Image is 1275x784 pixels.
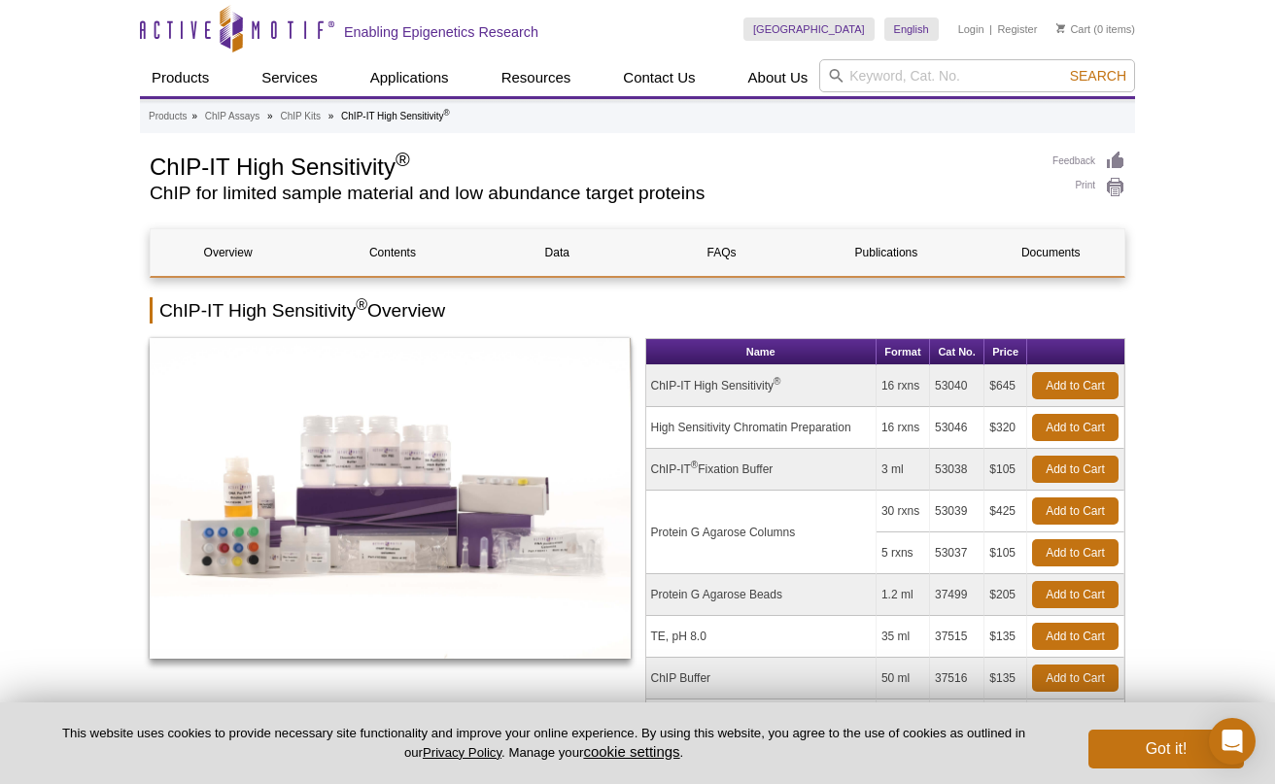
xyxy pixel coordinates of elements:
[150,338,631,659] img: ChIP-IT High Sensitivity Kit
[1056,23,1065,33] img: Your Cart
[1056,22,1090,36] a: Cart
[691,460,698,470] sup: ®
[267,111,273,121] li: »
[1032,539,1119,566] a: Add to Cart
[151,229,305,276] a: Overview
[984,365,1027,407] td: $645
[646,699,877,741] td: Blocker
[490,59,583,96] a: Resources
[280,108,321,125] a: ChIP Kits
[877,658,930,699] td: 50 ml
[1032,665,1119,692] a: Add to Cart
[644,229,799,276] a: FAQs
[396,149,410,170] sup: ®
[443,108,449,118] sup: ®
[150,185,1033,202] h2: ChIP for limited sample material and low abundance target proteins
[974,229,1128,276] a: Documents
[31,725,1056,762] p: This website uses cookies to provide necessary site functionality and improve your online experie...
[583,743,679,760] button: cookie settings
[984,491,1027,532] td: $425
[646,339,877,365] th: Name
[984,574,1027,616] td: $205
[646,616,877,658] td: TE, pH 8.0
[984,407,1027,449] td: $320
[958,22,984,36] a: Login
[877,532,930,574] td: 5 rxns
[1052,151,1125,172] a: Feedback
[877,365,930,407] td: 16 rxns
[737,59,820,96] a: About Us
[646,365,877,407] td: ChIP-IT High Sensitivity
[359,59,461,96] a: Applications
[984,699,1027,741] td: $135
[930,658,984,699] td: 37516
[809,229,963,276] a: Publications
[149,108,187,125] a: Products
[150,297,1125,324] h2: ChIP-IT High Sensitivity Overview
[646,449,877,491] td: ChIP-IT Fixation Buffer
[930,532,984,574] td: 53037
[1056,17,1135,41] li: (0 items)
[877,407,930,449] td: 16 rxns
[356,296,367,313] sup: ®
[877,616,930,658] td: 35 ml
[1032,581,1119,608] a: Add to Cart
[984,532,1027,574] td: $105
[819,59,1135,92] input: Keyword, Cat. No.
[877,449,930,491] td: 3 ml
[646,491,877,574] td: Protein G Agarose Columns
[250,59,329,96] a: Services
[984,616,1027,658] td: $135
[191,111,197,121] li: »
[984,339,1027,365] th: Price
[884,17,939,41] a: English
[646,658,877,699] td: ChIP Buffer
[1064,67,1132,85] button: Search
[344,23,538,41] h2: Enabling Epigenetics Research
[877,699,930,741] td: 0.1 ml
[930,365,984,407] td: 53040
[1032,456,1119,483] a: Add to Cart
[341,111,450,121] li: ChIP-IT High Sensitivity
[480,229,635,276] a: Data
[423,745,501,760] a: Privacy Policy
[877,491,930,532] td: 30 rxns
[984,658,1027,699] td: $135
[611,59,706,96] a: Contact Us
[930,449,984,491] td: 53038
[1032,497,1119,525] a: Add to Cart
[930,699,984,741] td: 37498
[1052,177,1125,198] a: Print
[1088,730,1244,768] button: Got it!
[930,491,984,532] td: 53039
[205,108,260,125] a: ChIP Assays
[743,17,875,41] a: [GEOGRAPHIC_DATA]
[1032,414,1119,441] a: Add to Cart
[328,111,334,121] li: »
[930,407,984,449] td: 53046
[646,407,877,449] td: High Sensitivity Chromatin Preparation
[140,59,221,96] a: Products
[877,339,930,365] th: Format
[930,339,984,365] th: Cat No.
[930,616,984,658] td: 37515
[1070,68,1126,84] span: Search
[315,229,469,276] a: Contents
[1209,718,1256,765] div: Open Intercom Messenger
[930,574,984,616] td: 37499
[150,151,1033,180] h1: ChIP-IT High Sensitivity
[997,22,1037,36] a: Register
[984,449,1027,491] td: $105
[774,376,780,387] sup: ®
[1032,623,1119,650] a: Add to Cart
[646,574,877,616] td: Protein G Agarose Beads
[989,17,992,41] li: |
[877,574,930,616] td: 1.2 ml
[1032,372,1119,399] a: Add to Cart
